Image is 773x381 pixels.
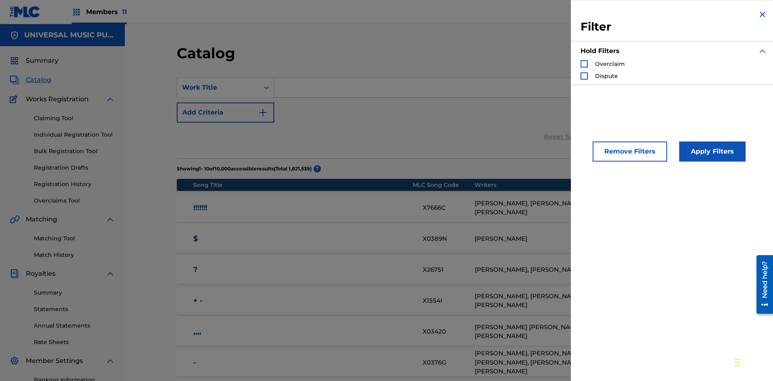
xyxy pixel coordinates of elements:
[26,215,57,224] span: Matching
[10,56,19,66] img: Summary
[475,181,630,189] div: Writers
[26,75,51,85] span: Catalog
[193,181,413,189] div: Song Title
[34,251,115,259] a: Match History
[34,131,115,139] a: Individual Registration Tool
[475,292,630,310] div: [PERSON_NAME], [PERSON_NAME], [PERSON_NAME]
[314,165,321,172] span: ?
[26,356,83,366] span: Member Settings
[475,349,630,376] div: [PERSON_NAME], [PERSON_NAME], [PERSON_NAME], [PERSON_NAME], [PERSON_NAME]
[10,269,19,279] img: Royalties
[423,327,474,336] div: X03420
[423,296,474,305] div: X1554I
[34,338,115,346] a: Rate Sheets
[34,197,115,205] a: Overclaims Tool
[34,147,115,156] a: Bulk Registration Tool
[735,350,740,375] div: Drag
[423,265,474,274] div: X26751
[26,56,58,66] span: Summary
[733,342,773,381] iframe: Chat Widget
[413,181,475,189] div: MLC Song Code
[34,234,115,243] a: Matching Tool
[423,234,474,244] div: X0389N
[24,31,115,40] h5: UNIVERSAL MUSIC PUB GROUP
[750,252,773,318] iframe: Resource Center
[10,356,19,366] img: Member Settings
[475,323,630,341] div: [PERSON_NAME] [PERSON_NAME], [PERSON_NAME]
[758,10,767,19] img: close
[34,114,115,123] a: Claiming Tool
[26,94,89,104] span: Works Registration
[758,46,767,56] img: expand
[423,358,474,367] div: X0376G
[595,72,618,80] span: Dispute
[475,234,630,244] div: [PERSON_NAME]
[105,215,115,224] img: expand
[122,8,127,16] span: 11
[10,6,41,18] img: MLC Logo
[105,94,115,104] img: expand
[193,327,412,336] a: ,,,,
[593,141,667,162] button: Remove Filters
[86,7,127,16] span: Members
[10,56,58,66] a: SummarySummary
[193,358,412,367] a: -
[10,75,19,85] img: Catalog
[34,289,115,297] a: Summary
[182,83,254,92] div: Work Title
[177,102,274,123] button: Add Criteria
[581,47,620,55] strong: Hold Filters
[10,215,20,224] img: Matching
[10,31,19,40] img: Accounts
[193,296,412,305] a: + -
[177,44,239,62] h2: Catalog
[105,269,115,279] img: expand
[193,203,412,213] a: !!!!!!!
[34,180,115,188] a: Registration History
[10,75,51,85] a: CatalogCatalog
[105,356,115,366] img: expand
[581,20,767,34] h3: Filter
[475,265,630,274] div: [PERSON_NAME], [PERSON_NAME]
[72,7,81,17] img: Top Rightsholders
[26,269,56,279] span: Royalties
[423,203,474,213] div: X7666C
[475,199,630,217] div: [PERSON_NAME], [PERSON_NAME], [PERSON_NAME]
[10,94,20,104] img: Works Registration
[177,78,721,158] form: Search Form
[177,165,312,172] p: Showing 1 - 10 of 10,000 accessible results (Total 1,821,539 )
[34,322,115,330] a: Annual Statements
[679,141,746,162] button: Apply Filters
[193,234,412,244] a: $
[34,164,115,172] a: Registration Drafts
[258,108,268,117] img: 9d2ae6d4665cec9f34b9.svg
[193,265,412,274] a: ?
[595,60,625,68] span: Overclaim
[34,305,115,313] a: Statements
